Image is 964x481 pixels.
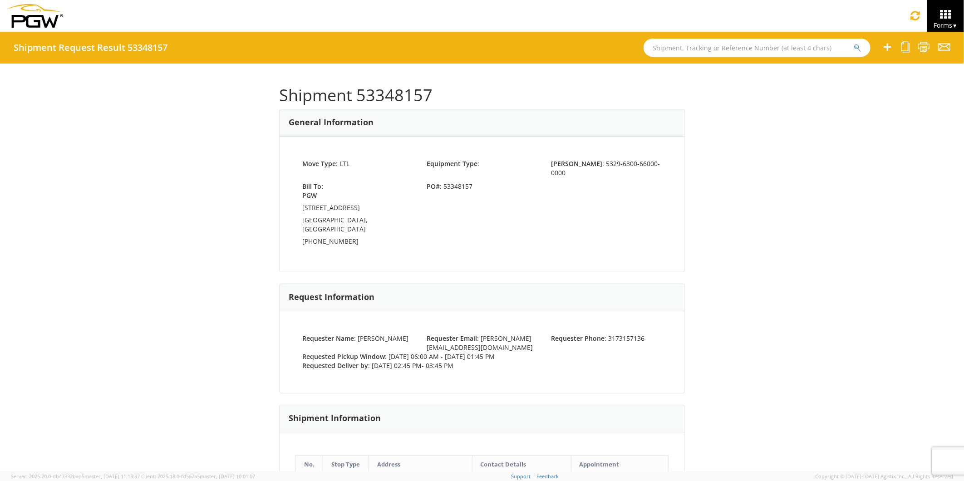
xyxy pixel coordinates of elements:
[551,334,605,343] strong: Requester Phone
[302,352,495,361] span: : [DATE] 06:00 AM - [DATE] 01:45 PM
[302,361,453,370] span: : [DATE] 02:45 PM
[302,352,385,361] strong: Requested Pickup Window
[815,473,953,480] span: Copyright © [DATE]-[DATE] Agistix Inc., All Rights Reserved
[644,39,871,57] input: Shipment, Tracking or Reference Number (at least 4 chars)
[420,182,544,191] span: : 53348157
[302,182,323,191] strong: Bill To:
[302,159,349,168] span: : LTL
[296,455,323,473] th: No.
[551,334,644,343] span: : 3173157136
[427,334,533,352] span: : [PERSON_NAME][EMAIL_ADDRESS][DOMAIN_NAME]
[571,455,668,473] th: Appointment
[302,334,408,343] span: : [PERSON_NAME]
[537,473,559,480] a: Feedback
[302,203,413,216] td: [STREET_ADDRESS]
[369,455,472,473] th: Address
[427,159,477,168] strong: Equipment Type
[7,4,63,28] img: pgw-form-logo-1aaa8060b1cc70fad034.png
[302,216,413,237] td: [GEOGRAPHIC_DATA], [GEOGRAPHIC_DATA]
[302,237,413,249] td: [PHONE_NUMBER]
[427,159,479,168] span: :
[512,473,531,480] a: Support
[952,22,958,29] span: ▼
[302,334,354,343] strong: Requester Name
[279,86,685,104] h1: Shipment 53348157
[422,361,453,370] span: - 03:45 PM
[11,473,140,480] span: Server: 2025.20.0-db47332bad5
[427,182,440,191] strong: PO#
[289,118,374,127] h3: General Information
[302,191,317,200] strong: PGW
[84,473,140,480] span: master, [DATE] 11:13:37
[289,414,381,423] h3: Shipment Information
[934,21,958,29] span: Forms
[200,473,255,480] span: master, [DATE] 10:01:07
[323,455,369,473] th: Stop Type
[302,159,336,168] strong: Move Type
[427,334,477,343] strong: Requester Email
[302,361,368,370] strong: Requested Deliver by
[551,159,660,177] span: : 5329-6300-66000-0000
[289,293,374,302] h3: Request Information
[14,43,167,53] h4: Shipment Request Result 53348157
[551,159,602,168] strong: [PERSON_NAME]
[472,455,571,473] th: Contact Details
[141,473,255,480] span: Client: 2025.18.0-fd567a5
